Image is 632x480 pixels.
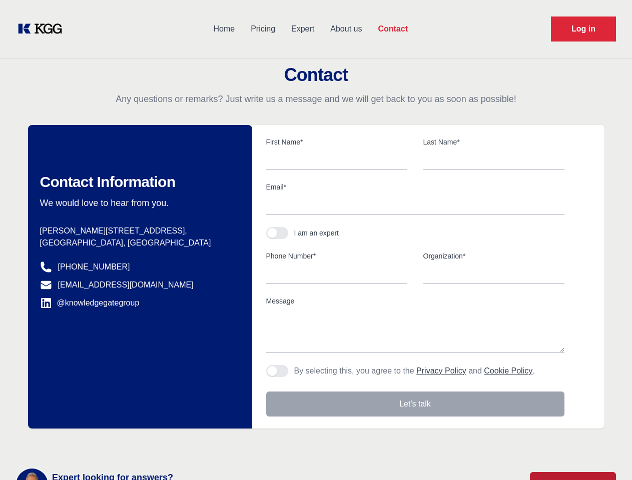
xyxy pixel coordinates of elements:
a: Home [205,16,243,42]
label: Message [266,296,564,306]
h2: Contact Information [40,173,236,191]
a: [PHONE_NUMBER] [58,261,130,273]
a: @knowledgegategroup [40,297,140,309]
a: Expert [283,16,322,42]
a: KOL Knowledge Platform: Talk to Key External Experts (KEE) [16,21,70,37]
a: Pricing [243,16,283,42]
p: We would love to hear from you. [40,197,236,209]
div: I am an expert [294,228,339,238]
a: Contact [370,16,416,42]
a: Request Demo [551,16,616,41]
p: [PERSON_NAME][STREET_ADDRESS], [40,225,236,237]
a: Cookie Policy [484,366,532,375]
p: By selecting this, you agree to the and . [294,365,535,377]
label: Email* [266,182,564,192]
a: About us [322,16,370,42]
label: First Name* [266,137,407,147]
iframe: Chat Widget [582,432,632,480]
p: [GEOGRAPHIC_DATA], [GEOGRAPHIC_DATA] [40,237,236,249]
a: [EMAIL_ADDRESS][DOMAIN_NAME] [58,279,194,291]
h2: Contact [12,65,620,85]
label: Phone Number* [266,251,407,261]
label: Last Name* [423,137,564,147]
p: Any questions or remarks? Just write us a message and we will get back to you as soon as possible! [12,93,620,105]
button: Let's talk [266,391,564,416]
a: Privacy Policy [416,366,466,375]
label: Organization* [423,251,564,261]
